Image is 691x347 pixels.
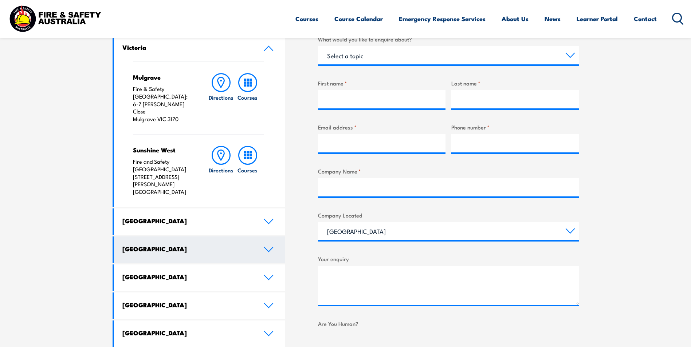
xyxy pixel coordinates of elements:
label: Are You Human? [318,319,579,328]
h6: Courses [237,93,258,101]
h4: [GEOGRAPHIC_DATA] [122,301,253,309]
p: Fire and Safety [GEOGRAPHIC_DATA] [STREET_ADDRESS][PERSON_NAME] [GEOGRAPHIC_DATA] [133,158,194,196]
h6: Directions [209,166,233,174]
h4: [GEOGRAPHIC_DATA] [122,245,253,253]
h4: [GEOGRAPHIC_DATA] [122,217,253,225]
a: [GEOGRAPHIC_DATA] [114,292,285,319]
a: Course Calendar [334,9,383,28]
a: Directions [208,73,234,123]
h4: Mulgrave [133,73,194,81]
label: What would you like to enquire about? [318,35,579,43]
a: [GEOGRAPHIC_DATA] [114,208,285,235]
h4: Sunshine West [133,146,194,154]
a: Contact [634,9,657,28]
a: Emergency Response Services [399,9,486,28]
a: [GEOGRAPHIC_DATA] [114,236,285,263]
a: About Us [502,9,529,28]
h4: Victoria [122,43,253,51]
a: [GEOGRAPHIC_DATA] [114,320,285,347]
label: Last name [451,79,579,87]
h6: Courses [237,166,258,174]
a: Courses [295,9,318,28]
a: News [545,9,561,28]
label: Company Located [318,211,579,219]
h4: [GEOGRAPHIC_DATA] [122,329,253,337]
label: Your enquiry [318,255,579,263]
a: Victoria [114,35,285,61]
a: Learner Portal [577,9,618,28]
label: Phone number [451,123,579,131]
a: Courses [235,146,261,196]
a: [GEOGRAPHIC_DATA] [114,264,285,291]
label: Company Name [318,167,579,175]
a: Directions [208,146,234,196]
label: First name [318,79,445,87]
h6: Directions [209,93,233,101]
h4: [GEOGRAPHIC_DATA] [122,273,253,281]
p: Fire & Safety [GEOGRAPHIC_DATA]: 6-7 [PERSON_NAME] Close Mulgrave VIC 3170 [133,85,194,123]
a: Courses [235,73,261,123]
label: Email address [318,123,445,131]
